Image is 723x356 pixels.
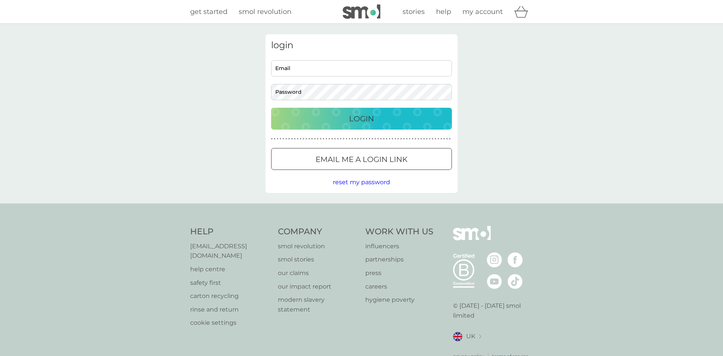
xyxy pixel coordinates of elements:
[278,255,358,264] a: smol stories
[441,137,442,141] p: ●
[383,137,384,141] p: ●
[365,241,433,251] a: influencers
[395,137,396,141] p: ●
[415,137,416,141] p: ●
[453,332,462,341] img: UK flag
[271,148,452,170] button: Email me a login link
[190,241,270,261] a: [EMAIL_ADDRESS][DOMAIN_NAME]
[403,6,425,17] a: stories
[308,137,310,141] p: ●
[329,137,330,141] p: ●
[278,241,358,251] a: smol revolution
[333,177,390,187] button: reset my password
[278,226,358,238] h4: Company
[365,282,433,292] a: careers
[446,137,448,141] p: ●
[377,137,379,141] p: ●
[409,137,410,141] p: ●
[372,137,373,141] p: ●
[190,278,270,288] a: safety first
[291,137,293,141] p: ●
[389,137,390,141] p: ●
[278,282,358,292] a: our impact report
[403,8,425,16] span: stories
[466,332,475,341] span: UK
[285,137,287,141] p: ●
[326,137,327,141] p: ●
[343,137,345,141] p: ●
[294,137,296,141] p: ●
[317,137,319,141] p: ●
[277,137,278,141] p: ●
[435,137,436,141] p: ●
[190,291,270,301] a: carton recycling
[190,226,270,238] h4: Help
[403,137,405,141] p: ●
[306,137,307,141] p: ●
[278,268,358,278] a: our claims
[303,137,304,141] p: ●
[333,179,390,186] span: reset my password
[274,137,276,141] p: ●
[479,335,481,339] img: select a new location
[487,274,502,289] img: visit the smol Youtube page
[400,137,402,141] p: ●
[239,6,291,17] a: smol revolution
[436,8,451,16] span: help
[360,137,361,141] p: ●
[392,137,393,141] p: ●
[314,137,316,141] p: ●
[283,137,284,141] p: ●
[514,4,533,19] div: basket
[487,252,502,267] img: visit the smol Instagram page
[462,8,503,16] span: my account
[453,301,533,320] p: © [DATE] - [DATE] smol limited
[398,137,399,141] p: ●
[316,153,407,165] p: Email me a login link
[311,137,313,141] p: ●
[380,137,382,141] p: ●
[453,226,491,252] img: smol
[271,40,452,51] h3: login
[340,137,342,141] p: ●
[462,6,503,17] a: my account
[354,137,356,141] p: ●
[190,305,270,315] a: rinse and return
[386,137,387,141] p: ●
[438,137,439,141] p: ●
[421,137,422,141] p: ●
[346,137,347,141] p: ●
[429,137,430,141] p: ●
[508,252,523,267] img: visit the smol Facebook page
[278,295,358,314] p: modern slavery statement
[365,255,433,264] a: partnerships
[239,8,291,16] span: smol revolution
[352,137,353,141] p: ●
[423,137,425,141] p: ●
[365,295,433,305] a: hygiene poverty
[418,137,419,141] p: ●
[508,274,523,289] img: visit the smol Tiktok page
[365,226,433,238] h4: Work With Us
[449,137,451,141] p: ●
[365,268,433,278] a: press
[366,137,368,141] p: ●
[271,108,452,130] button: Login
[280,137,281,141] p: ●
[288,137,290,141] p: ●
[334,137,336,141] p: ●
[190,318,270,328] a: cookie settings
[375,137,376,141] p: ●
[436,6,451,17] a: help
[190,264,270,274] p: help centre
[271,137,273,141] p: ●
